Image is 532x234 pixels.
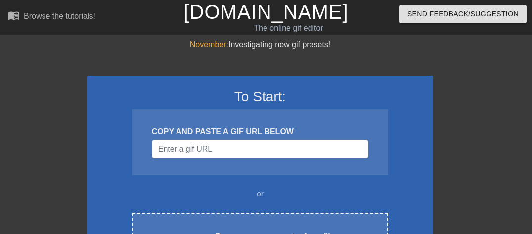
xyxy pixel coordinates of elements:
span: menu_book [8,9,20,21]
div: Investigating new gif presets! [87,39,433,51]
h3: To Start: [100,88,420,105]
a: Browse the tutorials! [8,9,95,25]
span: November: [190,40,228,49]
input: Username [152,140,368,158]
div: Browse the tutorials! [24,12,95,20]
div: or [113,188,407,200]
a: [DOMAIN_NAME] [183,1,348,23]
span: Send Feedback/Suggestion [407,8,519,20]
div: COPY AND PASTE A GIF URL BELOW [152,126,368,138]
div: The online gif editor [182,22,395,34]
button: Send Feedback/Suggestion [399,5,527,23]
